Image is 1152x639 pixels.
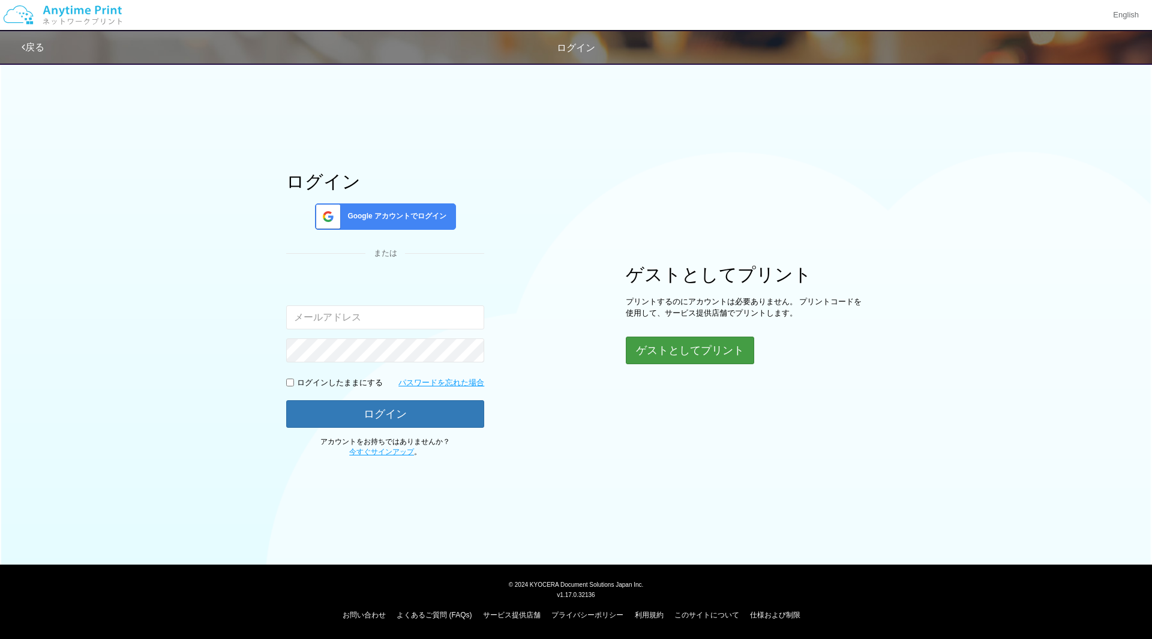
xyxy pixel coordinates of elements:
p: ログインしたままにする [297,377,383,389]
span: 。 [349,448,421,456]
a: サービス提供店舗 [483,611,541,619]
h1: ログイン [286,172,484,191]
a: お問い合わせ [343,611,386,619]
a: よくあるご質問 (FAQs) [397,611,472,619]
button: ログイン [286,400,484,428]
a: このサイトについて [674,611,739,619]
a: プライバシーポリシー [551,611,623,619]
span: © 2024 KYOCERA Document Solutions Japan Inc. [509,580,644,588]
a: パスワードを忘れた場合 [398,377,484,389]
div: または [286,248,484,259]
a: 戻る [22,42,44,52]
a: 利用規約 [635,611,664,619]
span: ログイン [557,43,595,53]
a: 仕様および制限 [750,611,800,619]
h1: ゲストとしてプリント [626,265,866,284]
button: ゲストとしてプリント [626,337,754,364]
p: プリントするのにアカウントは必要ありません。 プリントコードを使用して、サービス提供店舗でプリントします。 [626,296,866,319]
p: アカウントをお持ちではありませんか？ [286,437,484,457]
a: 今すぐサインアップ [349,448,414,456]
span: Google アカウントでログイン [343,211,446,221]
input: メールアドレス [286,305,484,329]
span: v1.17.0.32136 [557,591,595,598]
